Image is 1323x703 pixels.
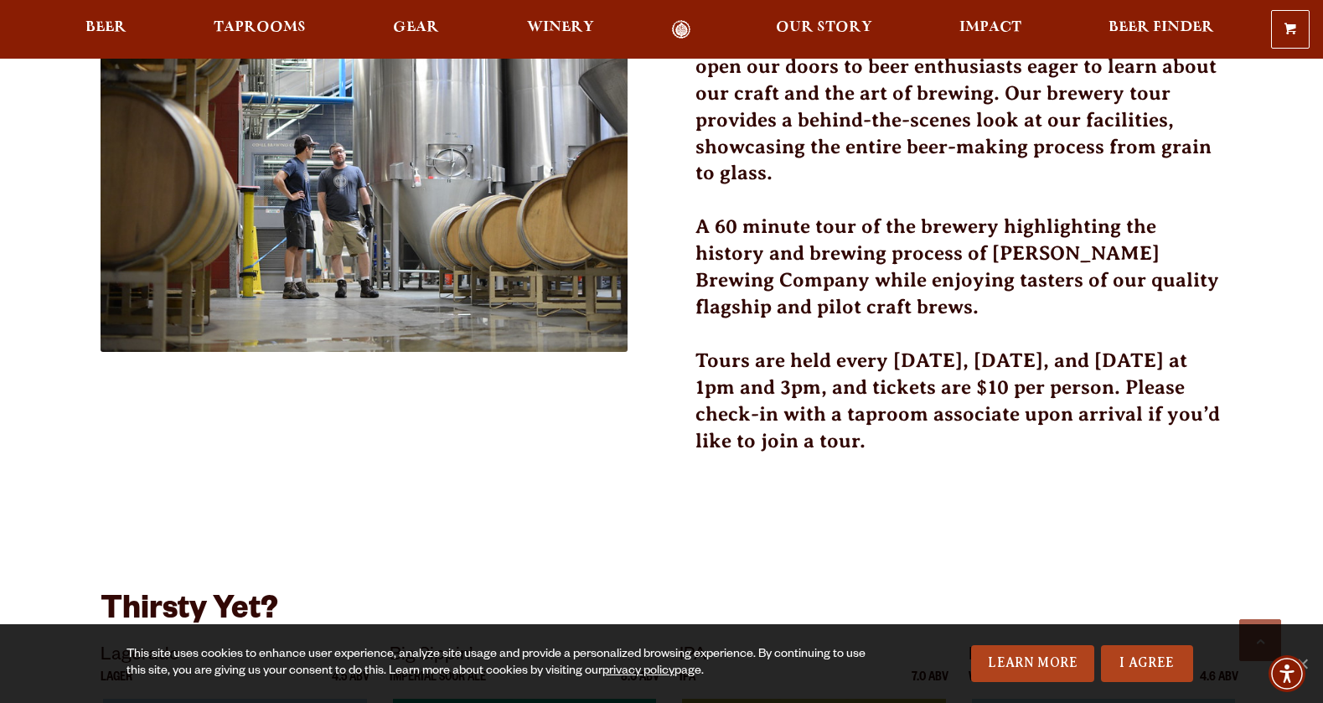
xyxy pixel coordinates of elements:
span: Beer Finder [1109,21,1214,34]
span: Winery [527,21,594,34]
div: This site uses cookies to enhance user experience, analyze site usage and provide a personalized ... [127,647,870,680]
a: Impact [948,20,1032,39]
span: Impact [959,21,1021,34]
span: Beer [85,21,127,34]
span: Gear [393,21,439,34]
a: Taprooms [203,20,317,39]
a: Winery [516,20,605,39]
a: I Agree [1101,645,1193,682]
h3: Thirsty Yet? [101,591,1223,642]
a: Scroll to top [1239,619,1281,661]
a: Learn More [971,645,1094,682]
span: Taprooms [214,21,306,34]
a: Gear [382,20,450,39]
h3: A 60 minute tour of the brewery highlighting the history and brewing process of [PERSON_NAME] Bre... [695,214,1223,341]
h3: Tours are held every [DATE], [DATE], and [DATE] at 1pm and 3pm, and tickets are $10 per person. P... [695,348,1223,475]
div: Accessibility Menu [1269,655,1305,692]
a: privacy policy [602,665,674,679]
a: Our Story [765,20,883,39]
a: Beer Finder [1098,20,1225,39]
a: Odell Home [650,20,713,39]
a: Beer [75,20,137,39]
span: Our Story [776,21,872,34]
